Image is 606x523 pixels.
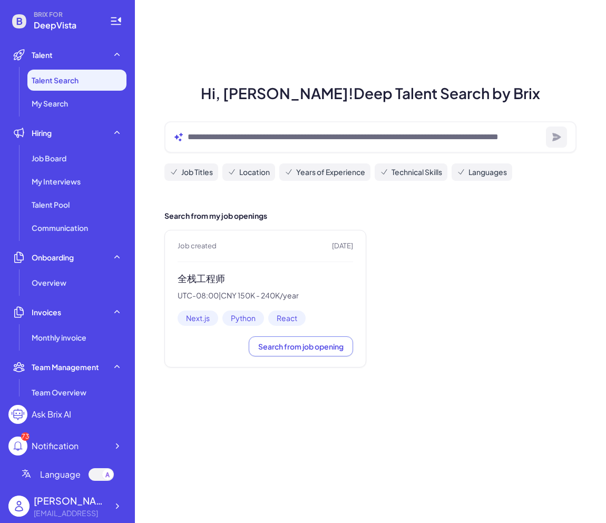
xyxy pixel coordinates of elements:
[222,311,264,326] span: Python
[178,291,353,301] p: UTC-08:00 | CNY 150K - 240K/year
[32,153,66,163] span: Job Board
[178,241,217,251] span: Job created
[152,82,589,104] h1: Hi, [PERSON_NAME]! Deep Talent Search by Brix
[32,199,70,210] span: Talent Pool
[249,336,353,356] button: Search from job opening
[468,167,507,178] span: Languages
[32,440,79,452] div: Notification
[164,210,576,221] h2: Search from my job openings
[32,387,86,398] span: Team Overview
[392,167,442,178] span: Technical Skills
[32,252,74,263] span: Onboarding
[239,167,270,178] span: Location
[32,362,99,372] span: Team Management
[34,11,97,19] span: BRIX FOR
[34,508,107,519] div: jingconan@deepvista.ai
[332,241,353,251] span: [DATE]
[296,167,365,178] span: Years of Experience
[34,19,97,32] span: DeepVista
[32,50,53,60] span: Talent
[32,75,79,85] span: Talent Search
[32,307,61,317] span: Invoices
[34,493,107,508] div: Jing Conan Wang
[32,98,68,109] span: My Search
[181,167,213,178] span: Job Titles
[32,408,71,421] div: Ask Brix AI
[32,277,66,288] span: Overview
[8,496,30,517] img: user_logo.png
[178,311,218,326] span: Next.js
[21,432,30,441] div: 73
[178,273,353,285] h3: 全栈工程师
[32,128,52,138] span: Hiring
[40,468,81,481] span: Language
[32,176,81,187] span: My Interviews
[268,311,306,326] span: React
[258,342,344,351] span: Search from job opening
[32,222,88,233] span: Communication
[32,332,86,343] span: Monthly invoice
